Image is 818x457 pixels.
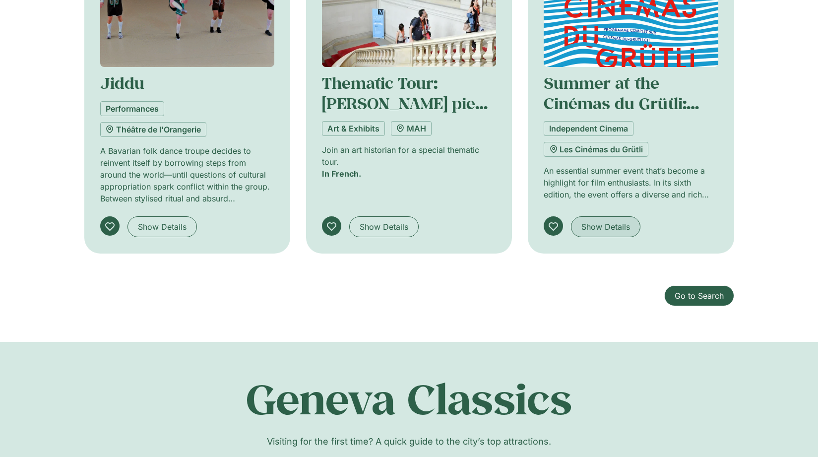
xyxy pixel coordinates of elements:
a: Art & Exhibits [322,121,385,136]
p: A Bavarian folk dance troupe decides to reinvent itself by borrowing steps from around the world—... [100,145,274,204]
span: Show Details [138,221,187,233]
a: Summer at the Cinémas du Grütli: Timeless Classics [544,72,699,133]
a: MAH [391,121,432,136]
a: Independent Cinema [544,121,633,136]
p: Visiting for the first time? A quick guide to the city’s top attractions. [84,435,734,448]
span: Go to Search [675,290,724,302]
a: Go to Search [664,285,734,306]
p: Geneva Classics [214,374,604,423]
a: Les Cinémas du Grütli [544,142,648,157]
a: Jiddu [100,72,144,93]
span: Show Details [581,221,630,233]
a: Thematic Tour: [PERSON_NAME] pieds dans l’eau [322,72,494,133]
a: Show Details [571,216,640,237]
a: Show Details [349,216,419,237]
a: Show Details [127,216,197,237]
strong: In French. [322,169,361,179]
a: Théâtre de l'Orangerie [100,122,206,137]
p: Join an art historian for a special thematic tour. [322,144,496,168]
a: Performances [100,101,164,116]
p: An essential summer event that’s become a highlight for film enthusiasts. In its sixth edition, t... [544,165,718,200]
span: Show Details [360,221,408,233]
